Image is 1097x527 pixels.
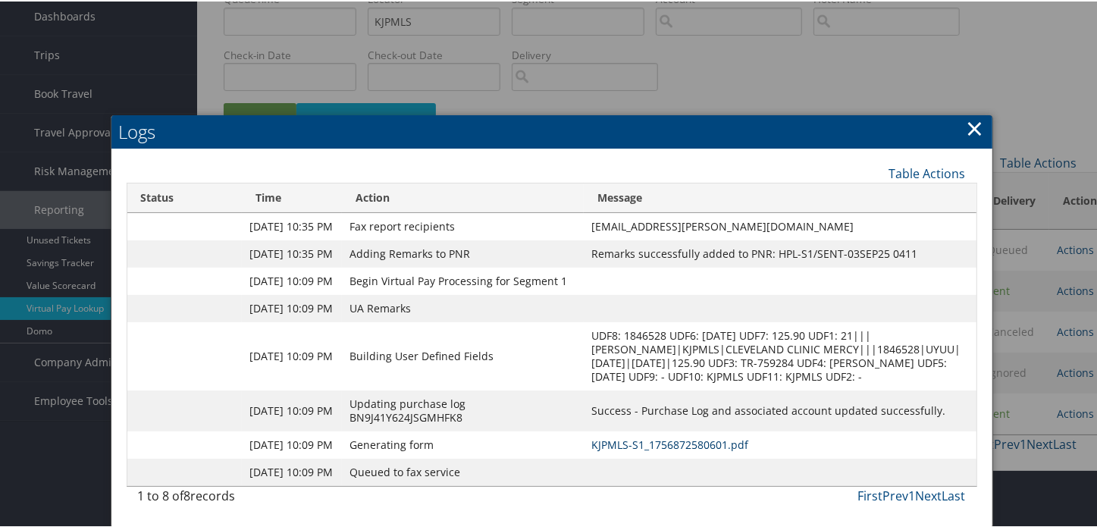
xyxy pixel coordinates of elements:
td: Updating purchase log BN9J41Y624JSGMHFK8 [342,389,584,430]
a: Prev [883,486,909,503]
td: [DATE] 10:09 PM [242,321,342,389]
td: Queued to fax service [342,457,584,485]
td: Success - Purchase Log and associated account updated successfully. [584,389,976,430]
th: Time: activate to sort column ascending [242,182,342,212]
td: [DATE] 10:35 PM [242,212,342,239]
a: Next [916,486,942,503]
td: Generating form [342,430,584,457]
td: [DATE] 10:35 PM [242,239,342,266]
a: KJPMLS-S1_1756872580601.pdf [591,436,748,450]
th: Status: activate to sort column ascending [127,182,242,212]
th: Message: activate to sort column ascending [584,182,976,212]
td: Begin Virtual Pay Processing for Segment 1 [342,266,584,293]
td: [DATE] 10:09 PM [242,266,342,293]
a: Table Actions [889,164,966,180]
td: UDF8: 1846528 UDF6: [DATE] UDF7: 125.90 UDF1: 21|||[PERSON_NAME]|KJPMLS|CLEVELAND CLINIC MERCY|||... [584,321,976,389]
td: Remarks successfully added to PNR: HPL-S1/SENT-03SEP25 0411 [584,239,976,266]
a: First [858,486,883,503]
h2: Logs [111,114,992,147]
td: [DATE] 10:09 PM [242,430,342,457]
a: 1 [909,486,916,503]
td: Fax report recipients [342,212,584,239]
td: [DATE] 10:09 PM [242,389,342,430]
td: [DATE] 10:09 PM [242,293,342,321]
td: [DATE] 10:09 PM [242,457,342,485]
span: 8 [184,486,191,503]
td: [EMAIL_ADDRESS][PERSON_NAME][DOMAIN_NAME] [584,212,976,239]
th: Action: activate to sort column ascending [342,182,584,212]
td: Building User Defined Fields [342,321,584,389]
a: Close [967,111,984,142]
a: Last [942,486,966,503]
td: UA Remarks [342,293,584,321]
div: 1 to 8 of records [138,485,328,511]
td: Adding Remarks to PNR [342,239,584,266]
